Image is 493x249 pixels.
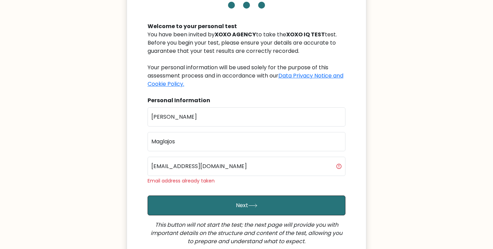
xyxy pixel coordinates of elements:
[148,31,345,88] div: You have been invited by to take the test. Before you begin your test, please ensure your details...
[148,96,345,105] div: Personal Information
[148,157,345,176] input: Email
[215,31,256,38] b: XOXO AGENCY
[148,195,345,215] button: Next
[148,22,345,31] div: Welcome to your personal test
[148,107,345,127] input: First name
[286,31,325,38] b: XOXO IQ TEST
[148,132,345,151] input: Last name
[148,72,343,88] a: Data Privacy Notice and Cookie Policy.
[148,177,345,185] div: Email address already taken
[151,221,342,245] i: This button will not start the test; the next page will provide you with important details on the...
